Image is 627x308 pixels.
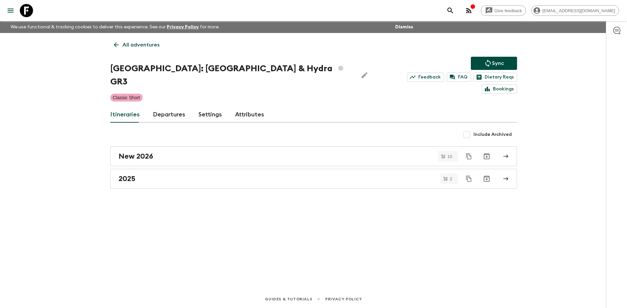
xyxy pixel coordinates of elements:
[463,173,475,185] button: Duplicate
[358,62,371,88] button: Edit Adventure Title
[471,57,517,70] button: Sync adventure departures to the booking engine
[119,174,135,183] h2: 2025
[110,62,353,88] h1: [GEOGRAPHIC_DATA]: [GEOGRAPHIC_DATA] & Hydra GR3
[480,172,493,185] button: Archive
[110,107,140,123] a: Itineraries
[113,94,140,101] p: Classic Short
[110,38,163,51] a: All adventures
[167,25,199,29] a: Privacy Policy
[491,8,526,13] span: Give feedback
[325,295,362,303] a: Privacy Policy
[446,177,456,181] span: 2
[8,21,222,33] p: We use functional & tracking cookies to deliver this experience. See our for more.
[394,22,415,32] button: Dismiss
[473,73,517,82] a: Dietary Reqs
[235,107,264,123] a: Attributes
[153,107,185,123] a: Departures
[444,4,457,17] button: search adventures
[198,107,222,123] a: Settings
[110,146,517,166] a: New 2026
[4,4,17,17] button: menu
[480,150,493,163] button: Archive
[110,169,517,189] a: 2025
[482,84,517,94] a: Bookings
[447,73,471,82] a: FAQ
[481,5,526,16] a: Give feedback
[122,41,159,49] p: All adventures
[407,73,444,82] a: Feedback
[463,150,475,162] button: Duplicate
[531,5,619,16] div: [EMAIL_ADDRESS][DOMAIN_NAME]
[265,295,312,303] a: Guides & Tutorials
[492,59,504,67] p: Sync
[473,131,512,138] span: Include Archived
[119,152,153,161] h2: New 2026
[443,154,456,159] span: 10
[539,8,619,13] span: [EMAIL_ADDRESS][DOMAIN_NAME]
